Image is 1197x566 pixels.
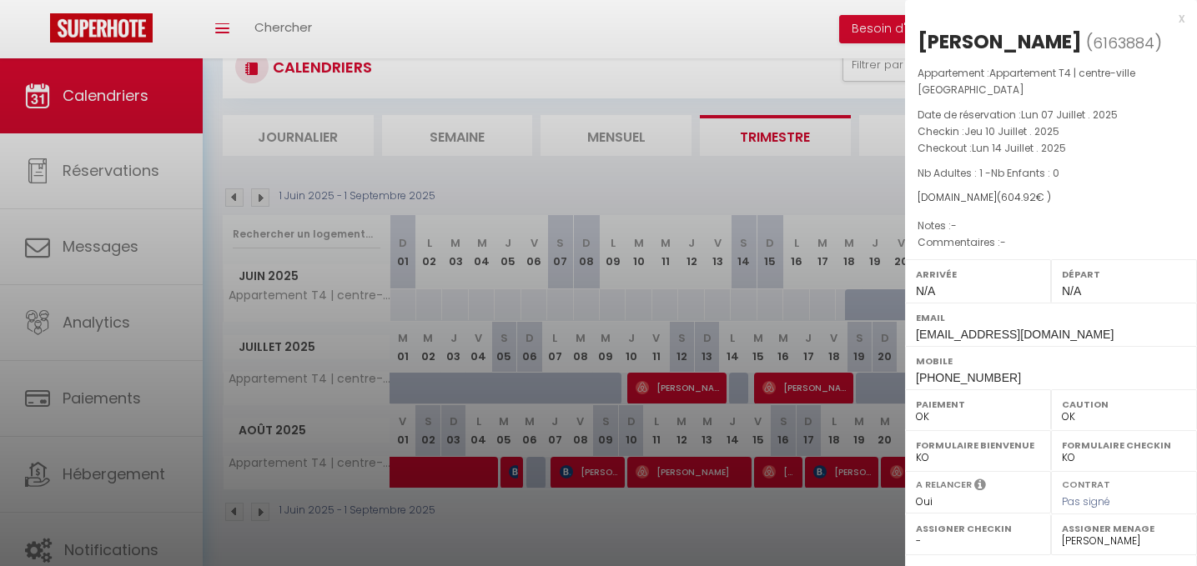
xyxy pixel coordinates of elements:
label: Caution [1062,396,1186,413]
label: Arrivée [916,266,1040,283]
label: Formulaire Bienvenue [916,437,1040,453]
label: Départ [1062,266,1186,283]
span: ( ) [1086,31,1162,54]
span: [EMAIL_ADDRESS][DOMAIN_NAME] [916,328,1114,341]
p: Appartement : [918,65,1184,98]
label: Mobile [916,353,1186,369]
span: Jeu 10 Juillet . 2025 [964,124,1059,138]
label: Contrat [1062,478,1110,488]
span: 604.92 [1001,190,1036,204]
span: Lun 07 Juillet . 2025 [1021,108,1118,122]
span: Appartement T4 | centre-ville [GEOGRAPHIC_DATA] [918,66,1135,97]
button: Ouvrir le widget de chat LiveChat [13,7,63,57]
span: Lun 14 Juillet . 2025 [972,141,1066,155]
span: Pas signé [1062,494,1110,508]
p: Checkin : [918,123,1184,140]
span: Nb Enfants : 0 [991,166,1059,180]
label: Assigner Checkin [916,520,1040,537]
p: Notes : [918,218,1184,234]
span: [PHONE_NUMBER] [916,371,1021,384]
label: Assigner Menage [1062,520,1186,537]
div: x [905,8,1184,28]
p: Date de réservation : [918,107,1184,123]
span: N/A [1062,284,1081,298]
span: Nb Adultes : 1 - [918,166,1059,180]
label: Email [916,309,1186,326]
span: N/A [916,284,935,298]
label: Formulaire Checkin [1062,437,1186,453]
p: Commentaires : [918,234,1184,251]
label: A relancer [916,478,972,492]
label: Paiement [916,396,1040,413]
span: 6163884 [1093,33,1154,53]
div: [DOMAIN_NAME] [918,190,1184,206]
span: - [951,218,957,233]
p: Checkout : [918,140,1184,157]
span: ( € ) [997,190,1051,204]
i: Sélectionner OUI si vous souhaiter envoyer les séquences de messages post-checkout [974,478,986,496]
div: [PERSON_NAME] [918,28,1082,55]
span: - [1000,235,1006,249]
